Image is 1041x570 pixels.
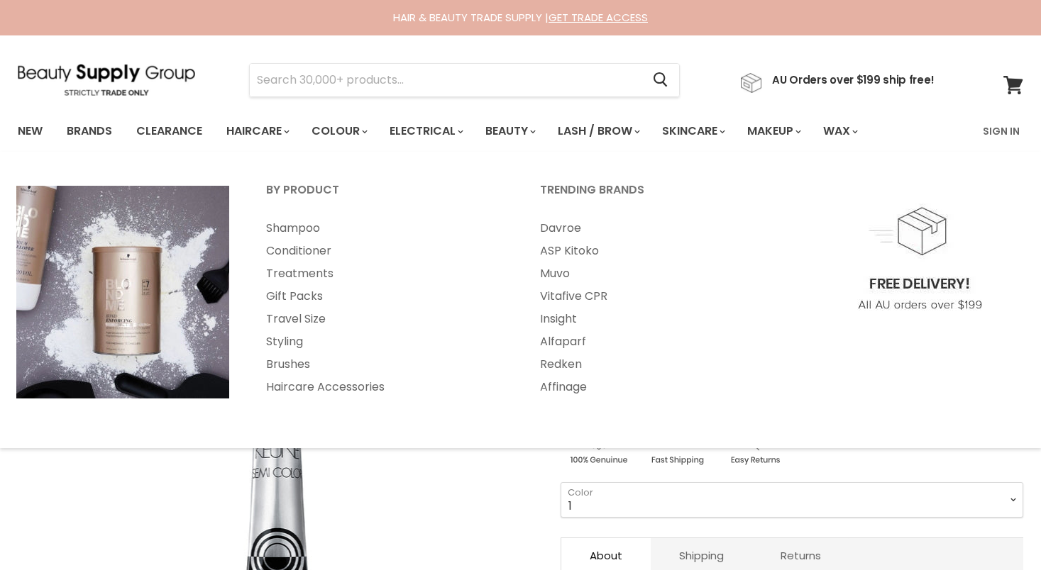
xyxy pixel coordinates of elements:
[248,285,519,308] a: Gift Packs
[248,179,519,214] a: By Product
[250,64,641,96] input: Search
[651,116,734,146] a: Skincare
[522,376,793,398] a: Affinage
[248,240,519,262] a: Conditioner
[379,116,472,146] a: Electrical
[522,217,793,240] a: Davroe
[56,116,123,146] a: Brands
[216,116,298,146] a: Haircare
[522,217,793,398] ul: Main menu
[522,240,793,262] a: ASP Kitoko
[522,262,793,285] a: Muvo
[248,217,519,240] a: Shampoo
[547,116,649,146] a: Lash / Brow
[522,179,793,214] a: Trending Brands
[7,111,922,152] ul: Main menu
[641,64,679,96] button: Search
[248,217,519,398] ul: Main menu
[248,330,519,353] a: Styling
[549,10,648,25] a: GET TRADE ACCESS
[522,308,793,330] a: Insight
[813,116,866,146] a: Wax
[475,116,544,146] a: Beauty
[522,285,793,308] a: Vitafive CPR
[126,116,213,146] a: Clearance
[974,116,1028,146] a: Sign In
[248,353,519,376] a: Brushes
[970,503,1027,556] iframe: Gorgias live chat messenger
[248,308,519,330] a: Travel Size
[737,116,810,146] a: Makeup
[249,63,680,97] form: Product
[522,353,793,376] a: Redken
[248,262,519,285] a: Treatments
[7,116,53,146] a: New
[301,116,376,146] a: Colour
[522,330,793,353] a: Alfaparf
[248,376,519,398] a: Haircare Accessories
